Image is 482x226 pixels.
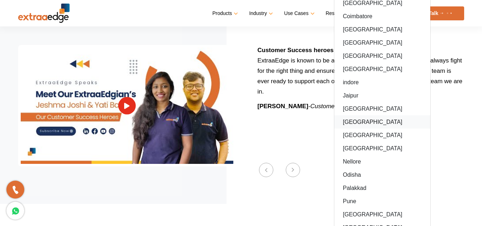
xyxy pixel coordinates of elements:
a: [GEOGRAPHIC_DATA] [334,36,430,49]
a: Palakkad [334,181,430,195]
a: [GEOGRAPHIC_DATA] [334,129,430,142]
button: Next [286,163,300,177]
a: Odisha [334,168,430,181]
a: Coimbatore [334,10,430,23]
a: [GEOGRAPHIC_DATA] [334,23,430,36]
a: Resources [326,8,354,19]
a: Industry [249,8,272,19]
a: indore [334,76,430,89]
a: Pune [334,195,430,208]
a: [GEOGRAPHIC_DATA] [334,62,430,76]
a: Use Cases [284,8,313,19]
a: [GEOGRAPHIC_DATA] [334,102,430,115]
a: Nellore [334,155,430,168]
button: Previous [259,163,273,177]
span: ExtraaEdge is known to be adaptable and always changing. We always fight for the right thing and ... [258,57,463,95]
a: Jaipur [334,89,430,102]
a: [GEOGRAPHIC_DATA] [334,142,430,155]
p: - [258,101,464,111]
a: [GEOGRAPHIC_DATA] [334,49,430,62]
b: Customer Success heroes [258,47,334,54]
a: Products [212,8,237,19]
a: [GEOGRAPHIC_DATA] [334,115,430,129]
strong: [PERSON_NAME] [258,103,309,110]
i: Customer Success Manager [310,103,387,110]
a: [GEOGRAPHIC_DATA] [334,208,430,221]
a: Let’s Talk [405,6,464,20]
